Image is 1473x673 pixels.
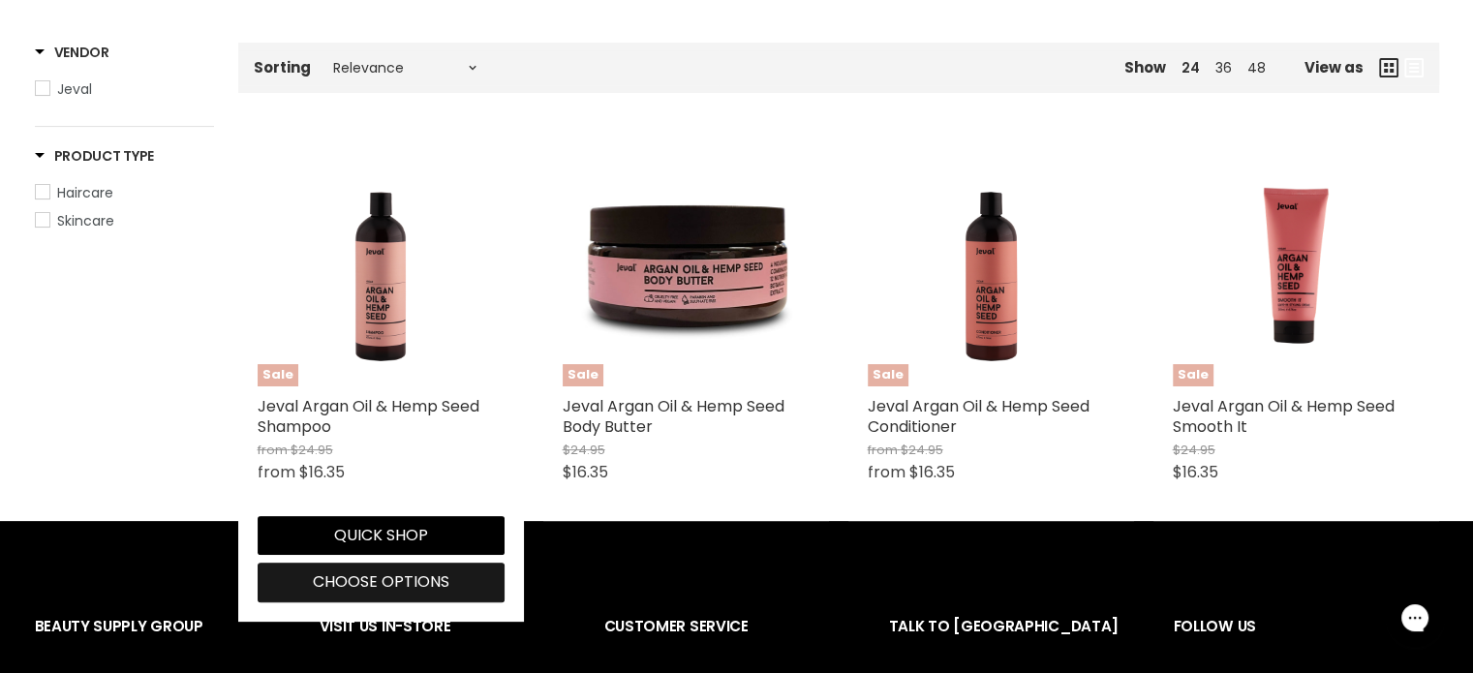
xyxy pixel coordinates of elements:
img: Jeval Argan Oil & Hemp Seed Body Butter [563,139,810,386]
a: Jeval Argan Oil & Hemp Seed Conditioner [868,395,1089,438]
span: Haircare [57,183,113,202]
span: $24.95 [901,441,943,459]
span: $24.95 [563,441,605,459]
a: Jeval Argan Oil & Hemp Seed Shampoo [258,395,479,438]
label: Sorting [254,59,311,76]
span: Skincare [57,211,114,230]
span: Sale [868,364,908,386]
span: $16.35 [563,461,608,483]
img: Jeval Argan Oil & Hemp Seed Shampoo [299,139,462,386]
img: Jeval Argan Oil & Hemp Seed Conditioner [909,139,1072,386]
span: Sale [258,364,298,386]
a: Jeval Argan Oil & Hemp Seed Smooth It [1173,395,1395,438]
span: Choose options [313,570,449,593]
span: View as [1304,59,1364,76]
a: Skincare [35,210,214,231]
span: from [868,461,905,483]
a: Jeval Argan Oil & Hemp Seed Body Butter [563,395,784,438]
span: Show [1124,57,1166,77]
a: 36 [1215,58,1232,77]
span: Sale [563,364,603,386]
h3: Product Type [35,146,155,166]
iframe: Gorgias live chat messenger [1376,582,1454,654]
span: $24.95 [1173,441,1215,459]
span: $16.35 [299,461,345,483]
a: Jeval Argan Oil & Hemp Seed Body ButterSale [563,139,810,386]
a: Jeval [35,78,214,100]
span: from [258,461,295,483]
span: Jeval [57,79,92,99]
a: Jeval Argan Oil & Hemp Seed ShampooSale [258,139,505,386]
a: Jeval Argan Oil & Hemp Seed ConditionerSale [868,139,1115,386]
span: $16.35 [1173,461,1218,483]
a: Haircare [35,182,214,203]
h3: Vendor [35,43,109,62]
span: $24.95 [291,441,333,459]
a: 24 [1181,58,1200,77]
button: Choose options [258,563,505,601]
button: Quick shop [258,516,505,555]
a: Jeval Argan Oil & Hemp Seed Smooth ItSale [1173,139,1420,386]
span: $16.35 [909,461,955,483]
img: Jeval Argan Oil & Hemp Seed Smooth It [1197,139,1395,386]
a: 48 [1247,58,1266,77]
span: Sale [1173,364,1213,386]
span: from [868,441,898,459]
span: from [258,441,288,459]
